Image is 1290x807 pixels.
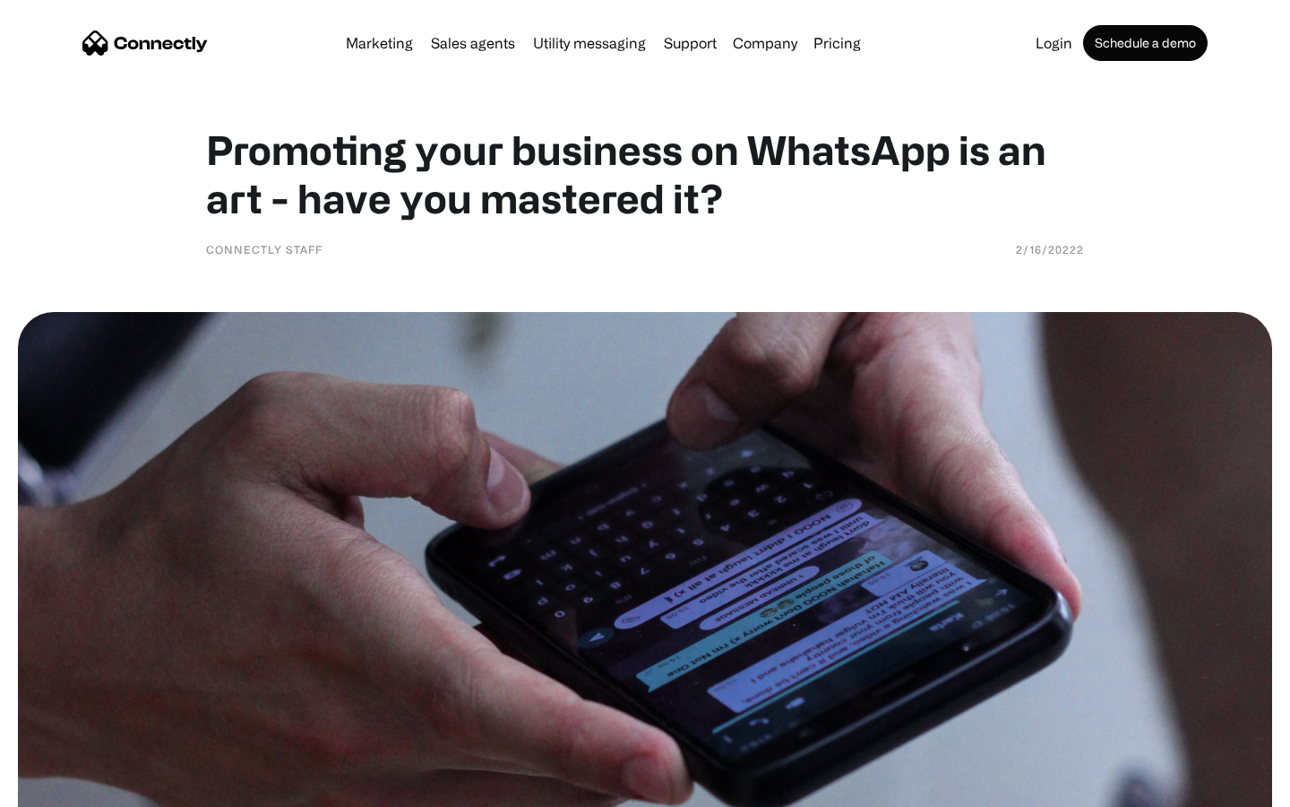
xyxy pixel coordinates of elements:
a: Schedule a demo [1083,25,1208,61]
a: Sales agents [424,36,522,50]
a: Support [657,36,724,50]
a: Pricing [806,36,868,50]
a: Utility messaging [526,36,653,50]
ul: Language list [36,776,107,801]
a: Marketing [339,36,420,50]
aside: Language selected: English [18,776,107,801]
h1: Promoting your business on WhatsApp is an art - have you mastered it? [206,126,1084,222]
div: Company [727,30,803,56]
div: Company [733,30,797,56]
a: Login [1028,36,1079,50]
a: home [82,30,208,56]
div: 2/16/20222 [1016,240,1084,258]
div: Connectly Staff [206,240,322,258]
